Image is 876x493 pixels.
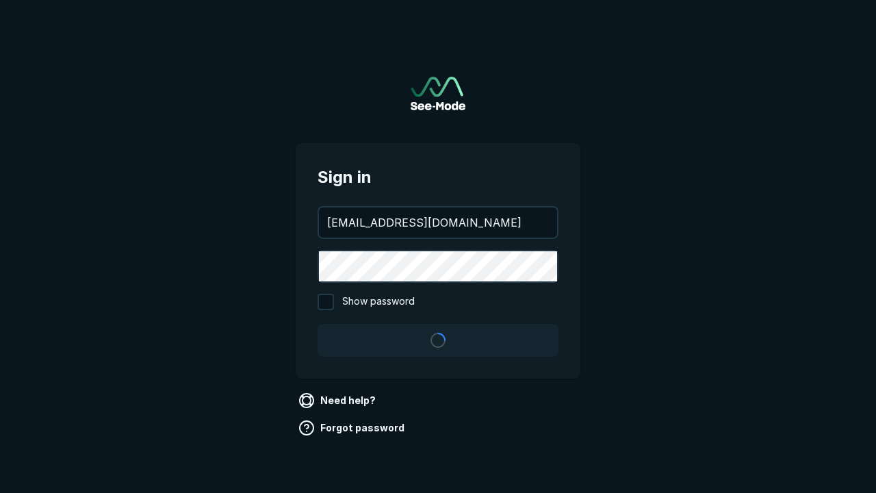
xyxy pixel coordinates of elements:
a: Go to sign in [411,77,465,110]
span: Sign in [318,165,558,190]
input: your@email.com [319,207,557,238]
a: Need help? [296,390,381,412]
span: Show password [342,294,415,310]
img: See-Mode Logo [411,77,465,110]
a: Forgot password [296,417,410,439]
